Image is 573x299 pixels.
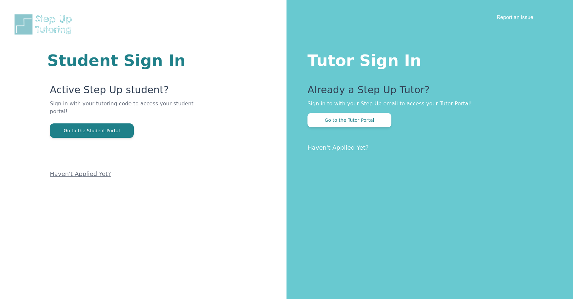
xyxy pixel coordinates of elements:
[13,13,76,36] img: Step Up Tutoring horizontal logo
[307,113,391,127] button: Go to the Tutor Portal
[307,117,391,123] a: Go to the Tutor Portal
[307,144,369,151] a: Haven't Applied Yet?
[47,53,208,68] h1: Student Sign In
[50,84,208,100] p: Active Step Up student?
[497,14,533,20] a: Report an Issue
[307,100,547,108] p: Sign in to with your Step Up email to access your Tutor Portal!
[307,84,547,100] p: Already a Step Up Tutor?
[307,50,547,68] h1: Tutor Sign In
[50,100,208,123] p: Sign in with your tutoring code to access your student portal!
[50,170,111,177] a: Haven't Applied Yet?
[50,123,134,138] button: Go to the Student Portal
[50,127,134,134] a: Go to the Student Portal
